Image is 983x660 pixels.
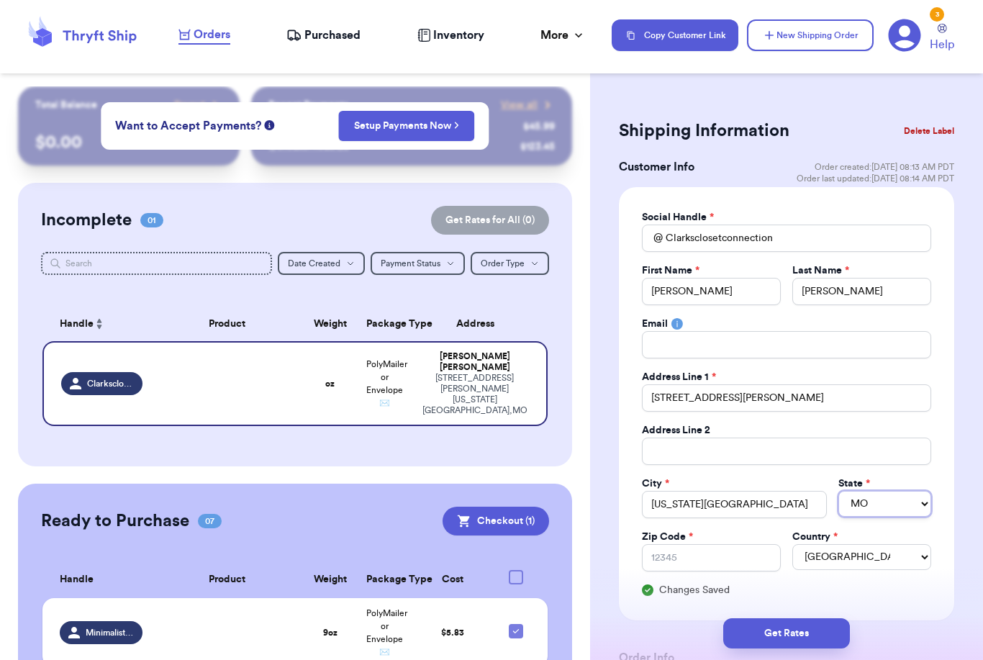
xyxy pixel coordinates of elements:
label: Email [642,317,668,331]
div: @ [642,225,663,252]
span: PolyMailer or Envelope ✉️ [366,609,407,656]
button: Payment Status [371,252,465,275]
div: [PERSON_NAME] [PERSON_NAME] [420,351,529,373]
th: Product [151,561,303,598]
th: Package Type [358,307,412,341]
span: Order Type [481,259,525,268]
h2: Ready to Purchase [41,510,189,533]
span: Date Created [288,259,340,268]
span: Changes Saved [659,583,730,597]
label: First Name [642,263,699,278]
th: Package Type [358,561,412,598]
input: Search [41,252,272,275]
span: Purchased [304,27,361,44]
button: Setup Payments Now [339,111,475,141]
span: Handle [60,572,94,587]
label: Address Line 1 [642,370,716,384]
span: Orders [194,26,230,43]
label: Country [792,530,838,544]
input: 12345 [642,544,781,571]
span: 07 [198,514,222,528]
label: Address Line 2 [642,423,710,438]
p: Total Balance [35,98,97,112]
span: Want to Accept Payments? [115,117,261,135]
a: Inventory [417,27,484,44]
th: Address [412,307,548,341]
p: Recent Payments [268,98,348,112]
a: Payout [174,98,222,112]
th: Weight [303,561,358,598]
label: State [838,476,870,491]
h2: Incomplete [41,209,132,232]
span: Clarksclosetconnection [87,378,134,389]
span: Inventory [433,27,484,44]
a: View all [501,98,555,112]
a: Purchased [286,27,361,44]
button: Date Created [278,252,365,275]
button: Order Type [471,252,549,275]
th: Cost [412,561,493,598]
span: View all [501,98,538,112]
strong: 9 oz [323,628,338,637]
p: $ 0.00 [35,131,222,154]
button: Get Rates [723,618,850,648]
span: 01 [140,213,163,227]
span: Help [930,36,954,53]
a: Setup Payments Now [354,119,460,133]
span: Handle [60,317,94,332]
span: Payment Status [381,259,440,268]
button: Delete Label [898,115,960,147]
div: More [540,27,586,44]
a: 3 [888,19,921,52]
button: Sort ascending [94,315,105,333]
th: Product [151,307,303,341]
button: Copy Customer Link [612,19,738,51]
strong: oz [325,379,335,388]
span: Order created: [DATE] 08:13 AM PDT [815,161,954,173]
span: $ 5.83 [441,628,464,637]
label: City [642,476,669,491]
div: $ 123.45 [520,140,555,154]
a: Help [930,24,954,53]
div: 3 [930,7,944,22]
button: Get Rates for All (0) [431,206,549,235]
div: $ 45.99 [523,119,555,134]
div: [STREET_ADDRESS][PERSON_NAME] [US_STATE][GEOGRAPHIC_DATA] , MO [420,373,529,416]
span: PolyMailer or Envelope ✉️ [366,360,407,407]
th: Weight [303,307,358,341]
span: Minimalist.thrifts [86,627,134,638]
span: Order last updated: [DATE] 08:14 AM PDT [797,173,954,184]
label: Last Name [792,263,849,278]
label: Zip Code [642,530,693,544]
h2: Shipping Information [619,119,789,143]
span: Payout [174,98,205,112]
button: Checkout (1) [443,507,549,535]
label: Social Handle [642,210,714,225]
a: Orders [178,26,230,45]
button: New Shipping Order [747,19,874,51]
h3: Customer Info [619,158,694,176]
